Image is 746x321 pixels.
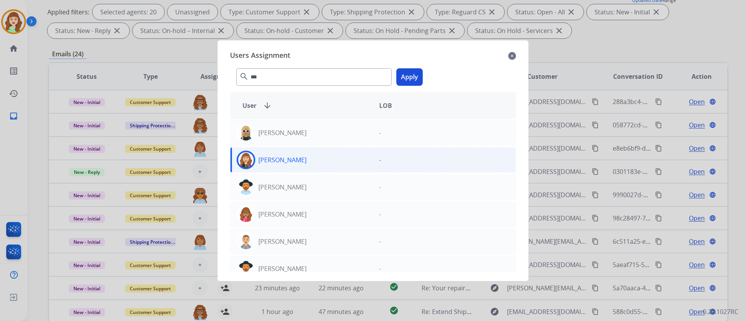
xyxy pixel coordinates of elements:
[263,101,272,110] mat-icon: arrow_downward
[379,264,381,273] p: -
[230,50,290,62] span: Users Assignment
[396,68,423,86] button: Apply
[379,210,381,219] p: -
[258,264,307,273] p: [PERSON_NAME]
[258,182,307,192] p: [PERSON_NAME]
[379,182,381,192] p: -
[236,101,373,110] div: User
[508,51,516,61] mat-icon: close
[258,237,307,246] p: [PERSON_NAME]
[379,155,381,165] p: -
[379,101,392,110] span: LOB
[379,128,381,137] p: -
[258,155,307,165] p: [PERSON_NAME]
[239,72,249,81] mat-icon: search
[258,210,307,219] p: [PERSON_NAME]
[379,237,381,246] p: -
[258,128,307,137] p: [PERSON_NAME]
